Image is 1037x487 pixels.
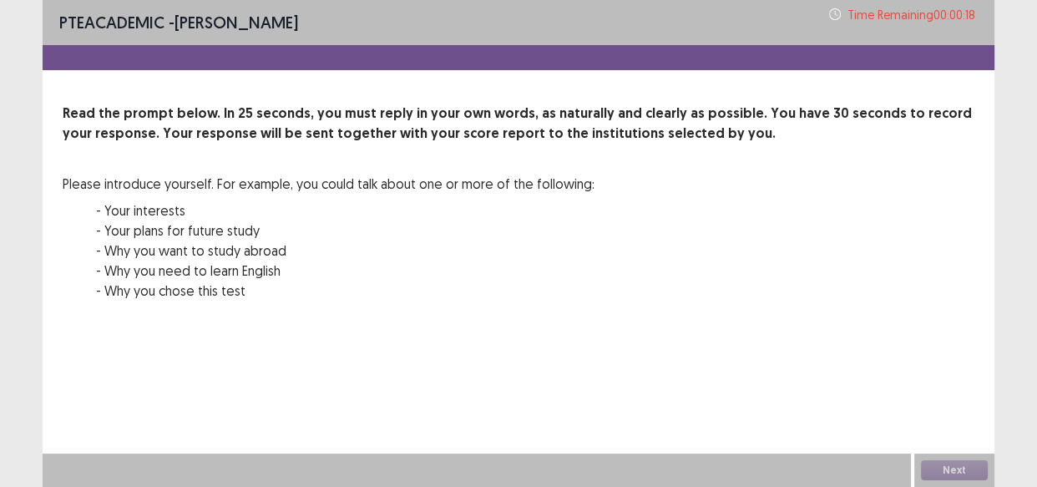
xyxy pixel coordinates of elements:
[96,281,594,301] p: - Why you chose this test
[96,261,594,281] p: - Why you need to learn English
[59,12,164,33] span: PTE academic
[96,221,594,241] p: - Your plans for future study
[96,200,594,221] p: - Your interests
[847,6,978,23] p: Time Remaining 00 : 00 : 18
[96,241,594,261] p: - Why you want to study abroad
[63,104,974,144] p: Read the prompt below. In 25 seconds, you must reply in your own words, as naturally and clearly ...
[63,174,594,194] p: Please introduce yourself. For example, you could talk about one or more of the following:
[59,10,298,35] p: - [PERSON_NAME]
